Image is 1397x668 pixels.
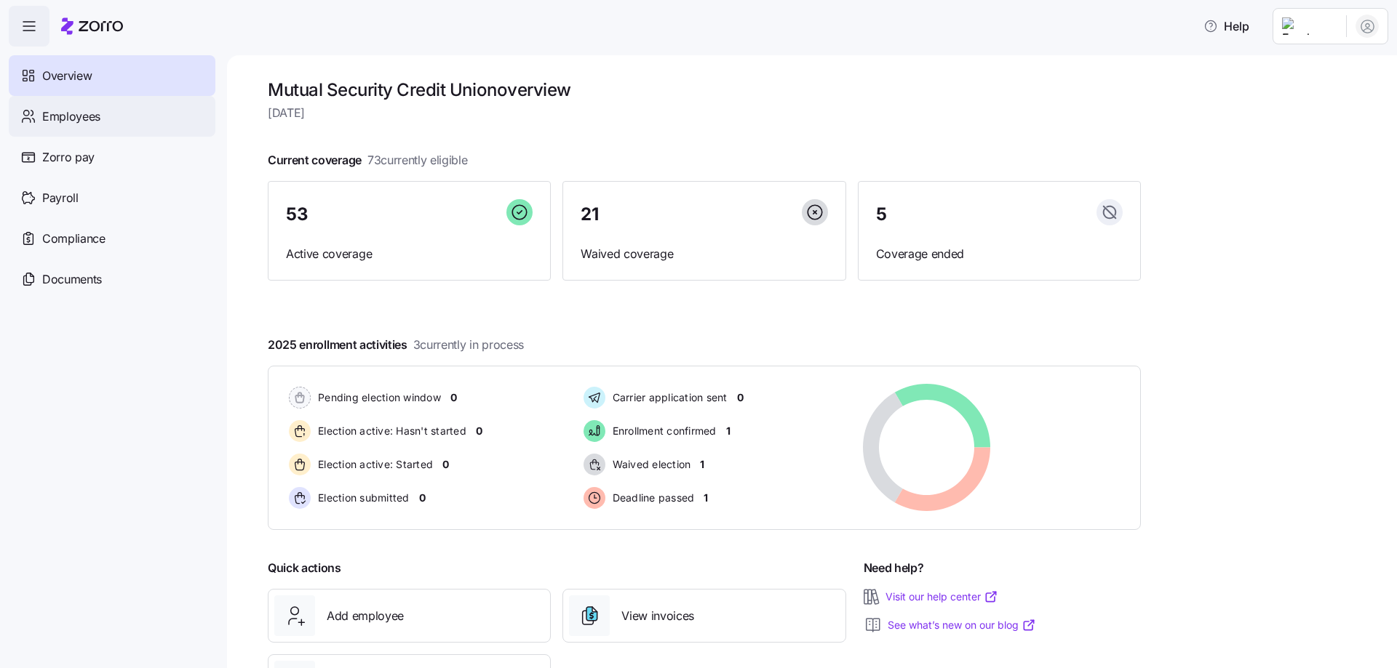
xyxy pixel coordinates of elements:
span: 0 [737,390,744,405]
span: 53 [286,206,308,223]
h1: Mutual Security Credit Union overview [268,79,1141,101]
span: 5 [876,206,887,223]
span: Carrier application sent [608,390,728,405]
a: Documents [9,259,215,299]
span: Election submitted [314,491,410,505]
a: Overview [9,55,215,96]
span: Waived coverage [581,245,827,263]
span: Active coverage [286,245,533,263]
span: 3 currently in process [413,336,524,354]
span: Pending election window [314,390,441,405]
span: Waived election [608,457,691,472]
img: Employer logo [1282,17,1334,35]
span: 1 [726,424,731,438]
span: Election active: Started [314,457,433,472]
a: Employees [9,96,215,137]
span: 2025 enrollment activities [268,336,524,354]
span: Compliance [42,230,106,248]
span: Enrollment confirmed [608,424,717,438]
span: Help [1203,17,1249,35]
span: Add employee [327,607,404,625]
span: Quick actions [268,559,341,577]
span: View invoices [621,607,694,625]
a: Payroll [9,177,215,218]
span: Current coverage [268,151,468,169]
span: Need help? [864,559,924,577]
span: Overview [42,67,92,85]
a: See what’s new on our blog [888,618,1036,632]
span: 0 [442,457,449,472]
span: Election active: Hasn't started [314,424,466,438]
span: 0 [450,390,457,405]
span: Coverage ended [876,245,1123,263]
span: 0 [476,424,482,438]
span: Payroll [42,189,79,207]
button: Help [1192,12,1261,41]
span: Documents [42,270,102,289]
span: Deadline passed [608,491,695,505]
span: Employees [42,108,100,126]
a: Compliance [9,218,215,259]
span: 1 [700,457,704,472]
span: [DATE] [268,104,1141,122]
span: 73 currently eligible [367,151,468,169]
span: Zorro pay [42,148,95,166]
span: 0 [419,491,426,505]
a: Zorro pay [9,137,215,177]
span: 21 [581,206,598,223]
span: 1 [704,491,708,505]
a: Visit our help center [885,589,998,604]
